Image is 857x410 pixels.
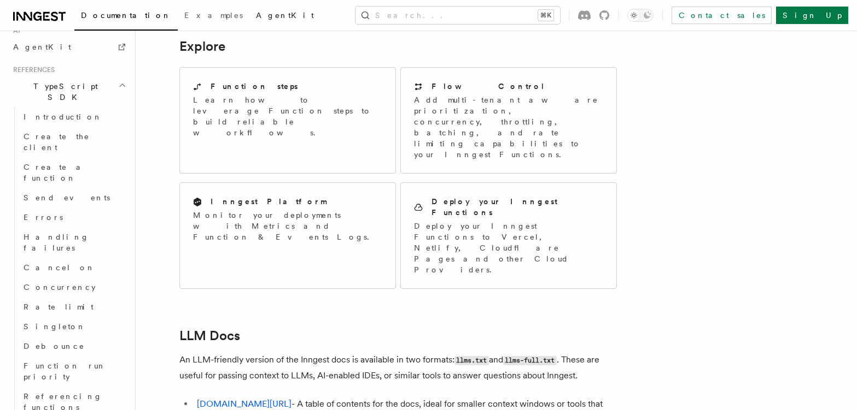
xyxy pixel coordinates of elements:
[211,196,327,207] h2: Inngest Platform
[19,258,129,277] a: Cancel on
[24,233,89,252] span: Handling failures
[19,207,129,227] a: Errors
[9,66,55,74] span: References
[179,328,240,343] a: LLM Docs
[454,356,489,365] code: llms.txt
[538,10,553,21] kbd: ⌘K
[672,7,772,24] a: Contact sales
[24,263,95,272] span: Cancel on
[19,107,129,127] a: Introduction
[179,352,617,383] p: An LLM-friendly version of the Inngest docs is available in two formats: and . These are useful f...
[197,399,292,409] a: [DOMAIN_NAME][URL]
[19,317,129,336] a: Singleton
[24,163,89,182] span: Create a function
[19,227,129,258] a: Handling failures
[81,11,171,20] span: Documentation
[24,302,94,311] span: Rate limit
[24,283,96,292] span: Concurrency
[249,3,320,29] a: AgentKit
[9,81,118,103] span: TypeScript SDK
[627,9,654,22] button: Toggle dark mode
[19,297,129,317] a: Rate limit
[24,112,102,121] span: Introduction
[355,7,560,24] button: Search...⌘K
[13,43,71,51] span: AgentKit
[9,26,20,35] span: AI
[24,361,106,381] span: Function run priority
[211,81,298,92] h2: Function steps
[432,196,603,218] h2: Deploy your Inngest Functions
[19,127,129,157] a: Create the client
[24,342,85,350] span: Debounce
[19,157,129,188] a: Create a function
[9,37,129,57] a: AgentKit
[256,11,314,20] span: AgentKit
[184,11,243,20] span: Examples
[24,132,90,152] span: Create the client
[19,336,129,356] a: Debounce
[179,182,396,289] a: Inngest PlatformMonitor your deployments with Metrics and Function & Events Logs.
[74,3,178,31] a: Documentation
[24,322,86,331] span: Singleton
[414,94,603,160] p: Add multi-tenant aware prioritization, concurrency, throttling, batching, and rate limiting capab...
[432,81,545,92] h2: Flow Control
[24,213,63,222] span: Errors
[179,67,396,174] a: Function stepsLearn how to leverage Function steps to build reliable workflows.
[24,193,110,202] span: Send events
[19,277,129,297] a: Concurrency
[400,182,617,289] a: Deploy your Inngest FunctionsDeploy your Inngest Functions to Vercel, Netlify, Cloudflare Pages a...
[400,67,617,174] a: Flow ControlAdd multi-tenant aware prioritization, concurrency, throttling, batching, and rate li...
[19,188,129,207] a: Send events
[9,76,129,107] button: TypeScript SDK
[179,39,225,54] a: Explore
[193,210,382,242] p: Monitor your deployments with Metrics and Function & Events Logs.
[414,221,603,275] p: Deploy your Inngest Functions to Vercel, Netlify, Cloudflare Pages and other Cloud Providers.
[193,94,382,138] p: Learn how to leverage Function steps to build reliable workflows.
[178,3,249,29] a: Examples
[776,7,848,24] a: Sign Up
[503,356,557,365] code: llms-full.txt
[19,356,129,387] a: Function run priority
